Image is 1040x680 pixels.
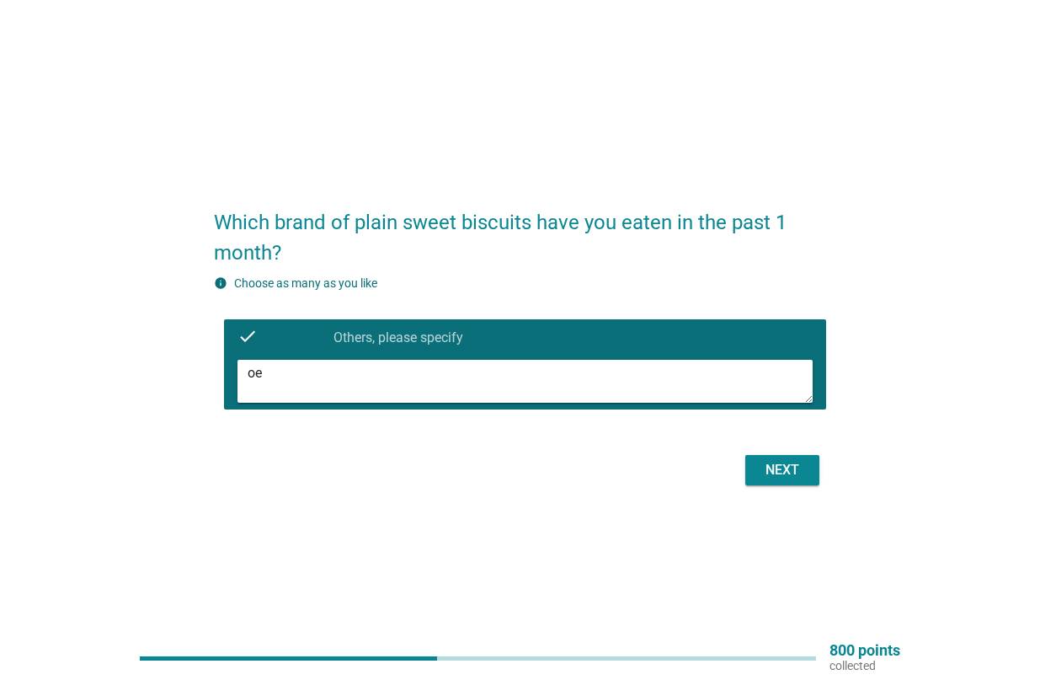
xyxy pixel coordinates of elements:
i: info [214,276,227,290]
label: Choose as many as you like [234,276,377,290]
div: Next [759,460,806,480]
h2: Which brand of plain sweet biscuits have you eaten in the past 1 month? [214,190,826,268]
button: Next [745,455,819,485]
p: 800 points [829,643,900,658]
p: collected [829,658,900,673]
label: Others, please specify [333,329,463,346]
i: check [237,326,258,346]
